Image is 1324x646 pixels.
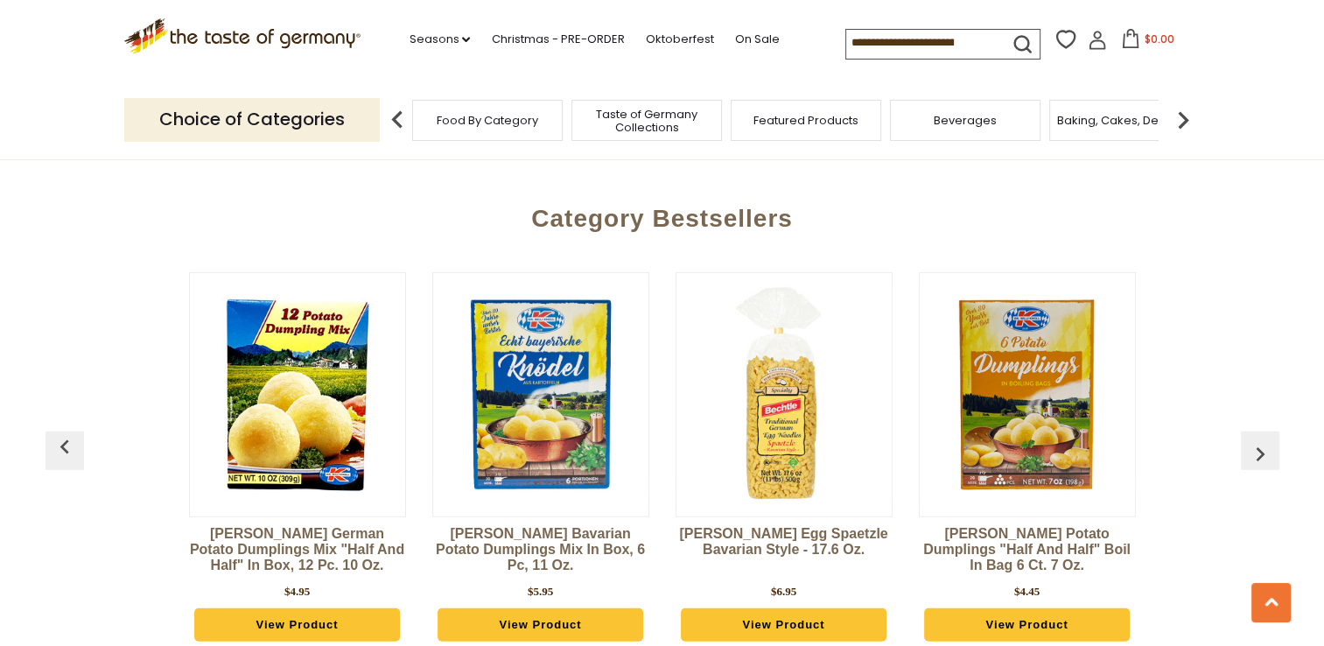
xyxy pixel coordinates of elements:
a: [PERSON_NAME] Potato Dumplings "Half and Half" Boil in Bag 6 ct. 7 oz. [919,526,1136,579]
a: Baking, Cakes, Desserts [1057,114,1193,127]
img: Dr. Knoll German Potato Dumplings Mix [190,287,405,502]
div: $4.45 [1014,583,1040,600]
img: Dr. Knoll Potato Dumplings [920,287,1135,502]
a: Oktoberfest [645,30,713,49]
img: previous arrow [380,102,415,137]
a: Beverages [934,114,997,127]
a: Featured Products [753,114,858,127]
img: Dr. Knoll Bavarian Potato Dumplings Mix in Box, 6 pc, 11 oz. [433,287,648,502]
a: [PERSON_NAME] Bavarian Potato Dumplings Mix in Box, 6 pc, 11 oz. [432,526,649,579]
div: $6.95 [771,583,796,600]
p: Choice of Categories [124,98,380,141]
a: Christmas - PRE-ORDER [491,30,624,49]
img: previous arrow [51,433,79,461]
a: View Product [924,608,1131,642]
span: $0.00 [1144,32,1173,46]
div: Category Bestsellers [54,179,1271,250]
button: $0.00 [1110,29,1185,55]
a: On Sale [734,30,779,49]
img: next arrow [1166,102,1201,137]
a: View Product [194,608,401,642]
img: previous arrow [1246,440,1274,468]
a: Taste of Germany Collections [577,108,717,134]
a: [PERSON_NAME] Egg Spaetzle Bavarian Style - 17.6 oz. [676,526,893,579]
a: View Product [681,608,887,642]
div: $4.95 [284,583,310,600]
a: View Product [438,608,644,642]
a: Seasons [409,30,470,49]
img: Bechtle Egg Spaetzle Bavarian Style - 17.6 oz. [676,287,892,502]
a: Food By Category [437,114,538,127]
a: [PERSON_NAME] German Potato Dumplings Mix "Half and Half" in Box, 12 pc. 10 oz. [189,526,406,579]
div: $5.95 [528,583,553,600]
